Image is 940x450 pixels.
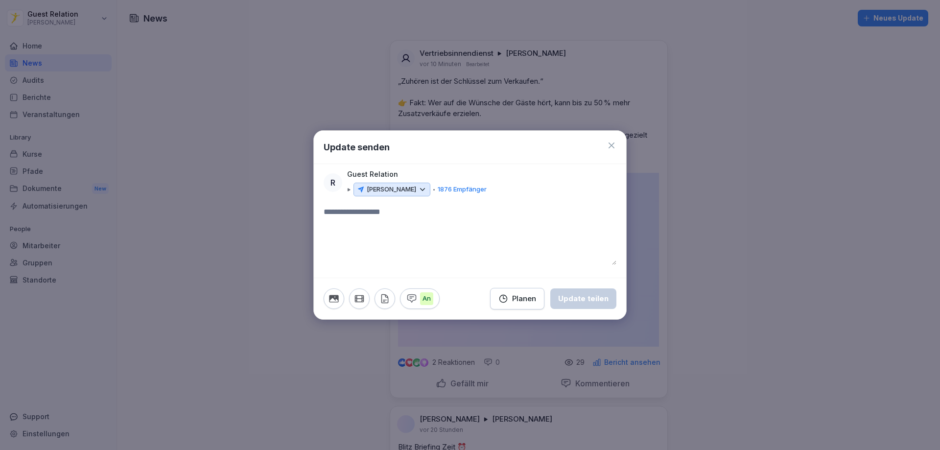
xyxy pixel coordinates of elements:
[347,169,398,180] p: Guest Relation
[400,288,440,309] button: An
[324,173,342,192] div: R
[420,292,433,305] p: An
[438,185,487,194] p: 1876 Empfänger
[490,288,544,309] button: Planen
[558,293,609,304] div: Update teilen
[367,185,416,194] p: [PERSON_NAME]
[498,293,536,304] div: Planen
[550,288,616,309] button: Update teilen
[324,141,390,154] h1: Update senden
